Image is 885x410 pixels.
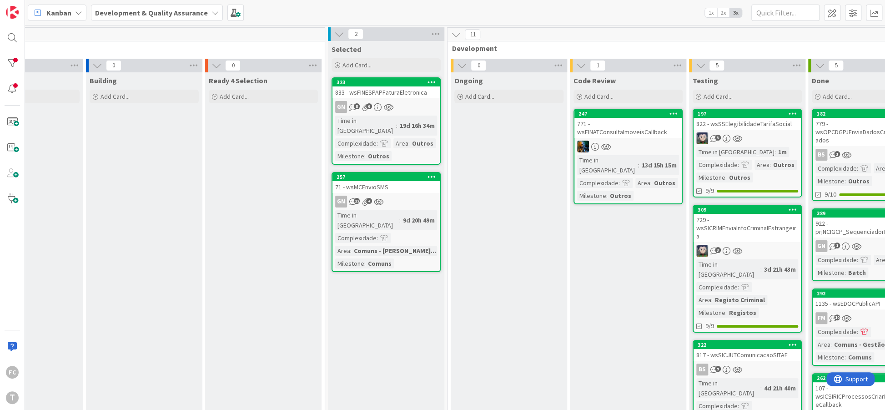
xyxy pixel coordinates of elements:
div: 3d 21h 43m [762,264,798,274]
span: : [845,268,846,278]
span: : [399,215,401,225]
span: Testing [693,76,718,85]
div: 19d 16h 34m [397,121,437,131]
div: BS [815,149,827,161]
div: Batch [846,268,868,278]
div: T [6,391,19,404]
span: : [364,258,366,268]
span: : [774,147,776,157]
div: 322 [698,342,801,348]
div: FC [6,366,19,379]
div: Comuns [366,258,394,268]
span: Add Card... [465,92,494,101]
div: 771 - wsFINATConsultaImoveisCallback [574,118,682,138]
div: 197 [694,110,801,118]
div: 322817 - wsSICJUTComunicacaoSITAF [694,341,801,361]
div: BS [694,364,801,375]
div: 4d 21h 40m [762,383,798,393]
img: Visit kanbanzone.com [6,6,19,19]
div: 833 - wsFINESPAPFaturaEletronica [332,86,440,98]
div: GN [332,196,440,208]
div: GN [332,101,440,113]
div: Registo Criminal [713,295,767,305]
span: : [396,121,397,131]
div: Outros [771,160,797,170]
span: : [845,352,846,362]
span: Ongoing [454,76,483,85]
span: : [769,160,771,170]
div: Time in [GEOGRAPHIC_DATA] [696,147,774,157]
span: Add Card... [584,92,613,101]
span: : [350,246,352,256]
span: : [857,255,858,265]
span: : [650,178,652,188]
span: 1x [705,8,717,17]
span: 1 [590,60,605,71]
div: LS [694,245,801,257]
div: Outros [410,138,436,148]
input: Quick Filter... [751,5,820,21]
div: 247 [574,110,682,118]
span: Add Card... [101,92,130,101]
span: : [845,176,846,186]
span: 10 [834,314,840,320]
div: Outros [608,191,634,201]
div: Complexidade [815,255,857,265]
span: 9 [715,366,721,372]
span: 0 [106,60,121,71]
img: LS [696,132,708,144]
div: 25771 - wsMCEnvioSMS [332,173,440,193]
div: Complexidade [815,163,857,173]
div: Complexidade [815,327,857,337]
div: JC [574,141,682,152]
span: Ready 4 Selection [209,76,267,85]
span: 9/9 [705,321,714,331]
div: Comuns - [PERSON_NAME]... [352,246,438,256]
span: 3 [715,247,721,253]
div: 309729 - wsSICRIMEnviaInfoCriminalEstrangeira [694,206,801,242]
div: GN [335,196,347,208]
div: Area [335,246,350,256]
span: 5 [709,60,724,71]
div: Milestone [335,151,364,161]
div: 323 [332,78,440,86]
span: : [711,295,713,305]
div: BS [696,364,708,375]
span: Done [812,76,829,85]
span: 2 [348,29,363,40]
span: Add Card... [823,92,852,101]
span: Support [19,1,41,12]
div: Complexidade [335,233,377,243]
span: Kanban [46,7,71,18]
div: Complexidade [696,282,738,292]
div: 323833 - wsFINESPAPFaturaEletronica [332,78,440,98]
div: Milestone [815,268,845,278]
span: Add Card... [342,61,372,69]
a: 323833 - wsFINESPAPFaturaEletronicaGNTime in [GEOGRAPHIC_DATA]:19d 16h 34mComplexidade:Area:Outro... [332,77,441,165]
div: Complexidade [696,160,738,170]
div: Outros [846,176,872,186]
span: : [738,282,739,292]
span: 1 [834,151,840,157]
div: Time in [GEOGRAPHIC_DATA] [577,155,638,175]
a: 197822 - wsSSElegibilidadeTarifaSocialLSTime in [GEOGRAPHIC_DATA]:1mComplexidade:Area:OutrosMiles... [693,109,802,197]
span: 1 [834,243,840,248]
div: 1m [776,147,789,157]
div: Milestone [696,172,725,182]
span: Building [90,76,117,85]
span: : [377,138,378,148]
span: 0 [225,60,241,71]
span: 11 [465,29,480,40]
div: Area [393,138,408,148]
span: : [760,383,762,393]
div: 822 - wsSSElegibilidadeTarifaSocial [694,118,801,130]
div: 247771 - wsFINATConsultaImoveisCallback [574,110,682,138]
a: 247771 - wsFINATConsultaImoveisCallbackJCTime in [GEOGRAPHIC_DATA]:13d 15h 15mComplexidade:Area:O... [573,109,683,204]
div: Registos [727,308,759,318]
span: : [638,160,639,170]
span: : [618,178,620,188]
a: 25771 - wsMCEnvioSMSGNTime in [GEOGRAPHIC_DATA]:9d 20h 49mComplexidade:Area:Comuns - [PERSON_NAME... [332,172,441,272]
div: 729 - wsSICRIMEnviaInfoCriminalEstrangeira [694,214,801,242]
div: GN [335,101,347,113]
div: 257 [332,173,440,181]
